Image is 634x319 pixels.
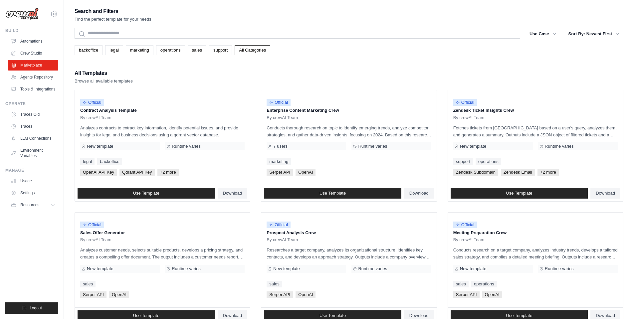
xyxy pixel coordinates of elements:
a: LLM Connections [8,133,58,144]
button: Logout [5,302,58,314]
p: Analyzes contracts to extract key information, identify potential issues, and provide insights fo... [80,124,245,138]
span: Qdrant API Key [119,169,155,176]
span: Download [596,191,615,196]
span: New template [273,266,300,271]
p: Fetches tickets from [GEOGRAPHIC_DATA] based on a user's query, analyzes them, and generates a su... [453,124,618,138]
a: Usage [8,176,58,186]
span: New template [460,144,486,149]
button: Sort By: Newest First [564,28,623,40]
a: marketing [267,158,291,165]
span: Serper API [80,291,106,298]
span: Use Template [133,313,159,318]
span: Official [453,222,477,228]
a: operations [476,158,501,165]
a: Settings [8,188,58,198]
a: Download [404,188,434,199]
a: sales [188,45,206,55]
img: Logo [5,8,39,20]
div: Operate [5,101,58,106]
span: 7 users [273,144,288,149]
span: Official [80,222,104,228]
h2: All Templates [75,69,133,78]
div: Build [5,28,58,33]
h2: Search and Filters [75,7,151,16]
span: OpenAI [296,169,316,176]
p: Conducts research on a target company, analyzes industry trends, develops a tailored sales strate... [453,246,618,260]
p: Researches a target company, analyzes its organizational structure, identifies key contacts, and ... [267,246,431,260]
span: Runtime varies [545,266,574,271]
span: Use Template [506,313,532,318]
span: Download [596,313,615,318]
span: Serper API [453,291,480,298]
span: Resources [20,202,39,208]
a: Use Template [78,188,215,199]
a: operations [471,281,497,287]
span: Official [80,99,104,106]
span: New template [87,144,113,149]
span: By crewAI Team [453,237,485,242]
a: Use Template [451,188,588,199]
a: sales [453,281,469,287]
span: Official [453,99,477,106]
span: Runtime varies [545,144,574,149]
a: Marketplace [8,60,58,71]
a: support [209,45,232,55]
button: Resources [8,200,58,210]
span: +2 more [157,169,179,176]
p: Enterprise Content Marketing Crew [267,107,431,114]
a: support [453,158,473,165]
span: By crewAI Team [267,237,298,242]
a: Traces Old [8,109,58,120]
a: Traces [8,121,58,132]
span: Use Template [506,191,532,196]
p: Browse all available templates [75,78,133,84]
span: Runtime varies [172,144,201,149]
span: Download [223,313,242,318]
a: Use Template [264,188,401,199]
span: Use Template [319,191,346,196]
p: Sales Offer Generator [80,230,245,236]
a: legal [80,158,95,165]
a: marketing [126,45,153,55]
a: backoffice [75,45,103,55]
p: Analyzes customer needs, selects suitable products, develops a pricing strategy, and creates a co... [80,246,245,260]
a: Automations [8,36,58,47]
span: New template [87,266,113,271]
span: Download [223,191,242,196]
span: OpenAI [109,291,129,298]
a: Download [590,188,620,199]
p: Zendesk Ticket Insights Crew [453,107,618,114]
a: sales [267,281,282,287]
span: By crewAI Team [267,115,298,120]
a: backoffice [97,158,122,165]
span: +2 more [537,169,559,176]
p: Meeting Preparation Crew [453,230,618,236]
a: Agents Repository [8,72,58,82]
a: legal [105,45,123,55]
span: Runtime varies [358,144,387,149]
a: All Categories [235,45,270,55]
span: Runtime varies [172,266,201,271]
span: Logout [30,305,42,311]
span: Serper API [267,291,293,298]
a: Download [218,188,248,199]
a: Environment Variables [8,145,58,161]
a: operations [156,45,185,55]
span: Use Template [319,313,346,318]
p: Conducts thorough research on topic to identify emerging trends, analyze competitor strategies, a... [267,124,431,138]
span: OpenAI [482,291,502,298]
p: Find the perfect template for your needs [75,16,151,23]
button: Use Case [526,28,560,40]
span: OpenAI [296,291,316,298]
a: Tools & Integrations [8,84,58,94]
div: Manage [5,168,58,173]
span: By crewAI Team [80,237,111,242]
span: By crewAI Team [80,115,111,120]
a: Crew Studio [8,48,58,59]
span: Use Template [133,191,159,196]
span: Download [409,313,429,318]
span: Zendesk Email [501,169,535,176]
span: OpenAI API Key [80,169,117,176]
span: Runtime varies [358,266,387,271]
a: sales [80,281,96,287]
